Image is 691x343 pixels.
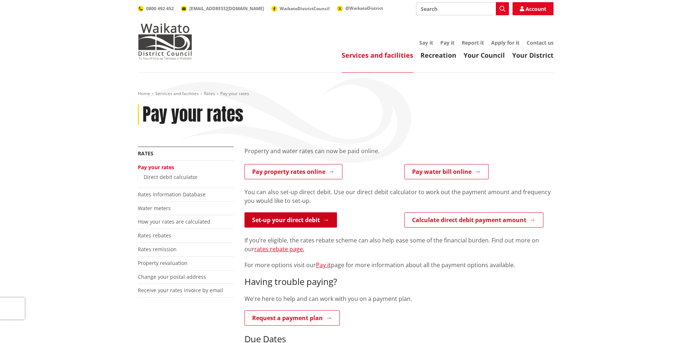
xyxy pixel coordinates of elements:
[404,212,543,228] a: Calculate direct debit payment amount
[138,260,188,266] a: Property revaluation
[138,191,206,198] a: Rates Information Database
[138,273,206,280] a: Change your postal address
[316,261,331,269] a: Pay it
[138,218,210,225] a: How your rates are calculated
[244,236,554,253] p: If you’re eligible, the rates rebate scheme can also help ease some of the financial burden. Find...
[144,173,198,180] a: Direct debit calculator
[220,90,249,97] span: Pay your rates
[138,150,153,157] a: Rates
[143,104,243,125] h1: Pay your rates
[244,310,340,326] a: Request a payment plan
[138,232,171,239] a: Rates rebates
[244,164,342,179] a: Pay property rates online
[138,5,174,12] a: 0800 492 452
[138,90,150,97] a: Home
[342,51,413,60] a: Services and facilities
[138,23,192,60] img: Waikato District Council - Te Kaunihera aa Takiwaa o Waikato
[138,287,223,294] a: Receive your rates invoice by email
[204,90,215,97] a: Rates
[244,147,554,164] div: Property and water rates can now be paid online.
[527,39,554,46] a: Contact us
[345,5,383,11] span: @WaikatoDistrict
[155,90,199,97] a: Services and facilities
[419,39,433,46] a: Say it
[337,5,383,11] a: @WaikatoDistrict
[512,51,554,60] a: Your District
[280,5,330,12] span: WaikatoDistrictCouncil
[138,91,554,97] nav: breadcrumb
[271,5,330,12] a: WaikatoDistrictCouncil
[244,294,554,303] p: We're here to help and can work with you on a payment plan.
[189,5,264,12] span: [EMAIL_ADDRESS][DOMAIN_NAME]
[440,39,455,46] a: Pay it
[244,277,554,287] h3: Having trouble paying?
[181,5,264,12] a: [EMAIL_ADDRESS][DOMAIN_NAME]
[244,212,337,228] a: Set-up your direct debit
[244,188,554,205] p: You can also set-up direct debit. Use our direct debit calculator to work out the payment amount ...
[138,246,177,253] a: Rates remission
[138,205,171,212] a: Water meters
[244,261,554,269] p: For more options visit our page for more information about all the payment options available.
[462,39,484,46] a: Report it
[420,51,456,60] a: Recreation
[146,5,174,12] span: 0800 492 452
[138,164,174,171] a: Pay your rates
[513,2,554,15] a: Account
[254,245,304,253] a: rates rebate page.
[404,164,489,179] a: Pay water bill online
[416,2,509,15] input: Search input
[464,51,505,60] a: Your Council
[491,39,519,46] a: Apply for it
[658,313,684,339] iframe: Messenger Launcher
